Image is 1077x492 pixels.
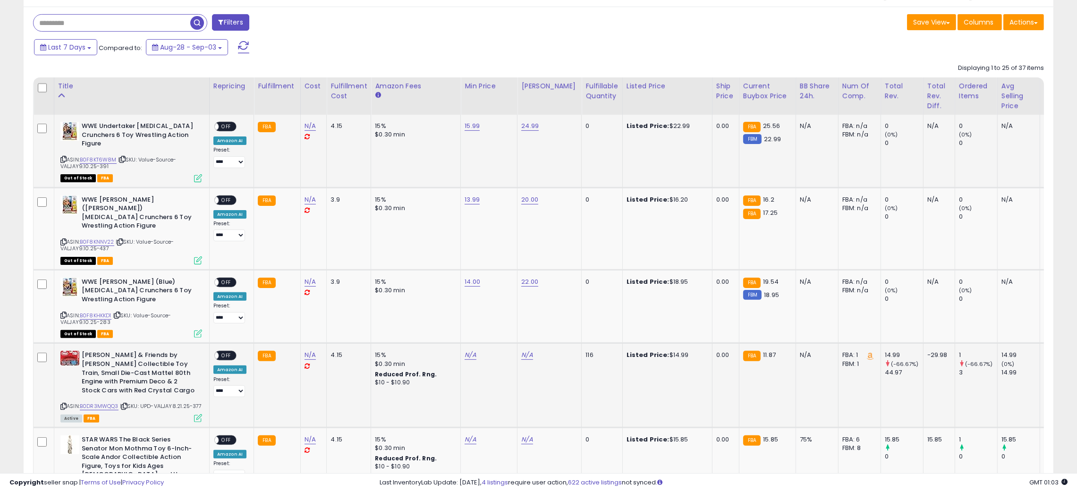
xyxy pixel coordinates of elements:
strong: Copyright [9,478,44,487]
span: | SKU: Value-Source-VALJAY9.10.25-283 [60,312,171,326]
small: (0%) [1044,131,1057,138]
small: (0%) [1001,360,1015,368]
div: FBM: n/a [842,286,873,295]
small: FBA [258,435,275,446]
b: [PERSON_NAME] & Friends by [PERSON_NAME] Collectible Toy Train, Small Die-Cast Mattel 80th Engine... [82,351,196,397]
a: N/A [305,435,316,444]
div: 0 [885,122,923,130]
div: Ship Price [716,81,735,101]
div: 15.85 [885,435,923,444]
a: N/A [465,350,476,360]
div: [PERSON_NAME] [521,81,577,91]
a: N/A [465,435,476,444]
div: FBA: n/a [842,122,873,130]
small: (0%) [885,287,898,294]
span: 18.95 [764,290,779,299]
small: FBA [743,195,761,206]
small: (0%) [959,204,972,212]
span: Aug-28 - Sep-03 [160,42,216,52]
span: All listings that are currently out of stock and unavailable for purchase on Amazon [60,257,96,265]
small: (-66.67%) [965,360,992,368]
small: (0%) [959,131,972,138]
div: 15% [375,278,453,286]
div: Amazon AI [213,292,246,301]
div: 0.00 [716,278,732,286]
a: B0F8KHKKD1 [80,312,111,320]
a: 15.99 [465,121,480,131]
button: Save View [907,14,956,30]
div: 75% [800,435,831,444]
div: 0.00 [716,195,732,204]
div: N/A [1001,122,1033,130]
div: N/A [1001,195,1033,204]
small: Amazon Fees. [375,91,381,100]
img: 51znHStYaEL._SL40_.jpg [60,122,79,141]
a: 4 listings [482,478,508,487]
b: Listed Price: [627,121,670,130]
span: All listings currently available for purchase on Amazon [60,415,82,423]
div: FBM: n/a [842,130,873,139]
small: FBM [743,290,762,300]
div: Preset: [213,376,246,397]
small: (0%) [1044,287,1057,294]
div: Fulfillable Quantity [585,81,618,101]
small: (0%) [885,204,898,212]
button: Aug-28 - Sep-03 [146,39,228,55]
small: (0%) [959,287,972,294]
div: 15% [375,351,453,359]
div: 4.15 [331,435,364,444]
span: FBA [84,415,100,423]
div: 0.00 [716,351,732,359]
span: OFF [219,196,234,204]
span: OFF [219,352,234,360]
span: OFF [219,123,234,131]
div: FBA: 6 [842,435,873,444]
div: N/A [800,122,831,130]
div: 3.9 [331,278,364,286]
a: B0F8KT6W8M [80,156,117,164]
span: OFF [219,278,234,286]
button: Last 7 Days [34,39,97,55]
div: FBM: 8 [842,444,873,452]
div: FBA: n/a [842,278,873,286]
div: Repricing [213,81,250,91]
small: FBA [743,435,761,446]
div: $16.20 [627,195,705,204]
b: WWE [PERSON_NAME] (Blue) [MEDICAL_DATA] Crunchers 6 Toy Wrestling Action Figure [82,278,196,306]
a: N/A [305,277,316,287]
div: 0 [959,139,997,147]
b: Reduced Prof. Rng. [375,370,437,378]
a: 20.00 [521,195,538,204]
img: 51RJTEGGHcL._SL40_.jpg [60,351,79,365]
div: $0.30 min [375,204,453,212]
span: | SKU: UPD-VALJAY8.21.25-377 [120,402,202,410]
b: Listed Price: [627,195,670,204]
span: Columns [964,17,993,27]
div: Title [58,81,205,91]
small: FBA [743,351,761,361]
div: 0 [885,278,923,286]
small: FBM [743,134,762,144]
span: FBA [97,330,113,338]
div: ASIN: [60,278,202,337]
div: 0 [1001,452,1040,461]
a: 14.00 [465,277,480,287]
div: 15.85 [1001,435,1040,444]
a: 13.99 [465,195,480,204]
div: -29.98 [927,351,948,359]
div: 0 [959,122,997,130]
div: 116 [585,351,615,359]
span: Last 7 Days [48,42,85,52]
span: FBA [97,174,113,182]
span: All listings that are currently out of stock and unavailable for purchase on Amazon [60,330,96,338]
a: 22.00 [521,277,538,287]
div: $18.95 [627,278,705,286]
div: 15% [375,195,453,204]
div: Total Rev. Diff. [927,81,951,111]
div: 0 [585,195,615,204]
div: 15% [375,122,453,130]
span: All listings that are currently out of stock and unavailable for purchase on Amazon [60,174,96,182]
b: WWE [PERSON_NAME] ([PERSON_NAME]) [MEDICAL_DATA] Crunchers 6 Toy Wrestling Action Figure [82,195,196,233]
div: Total Rev. [885,81,919,101]
small: FBA [743,278,761,288]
